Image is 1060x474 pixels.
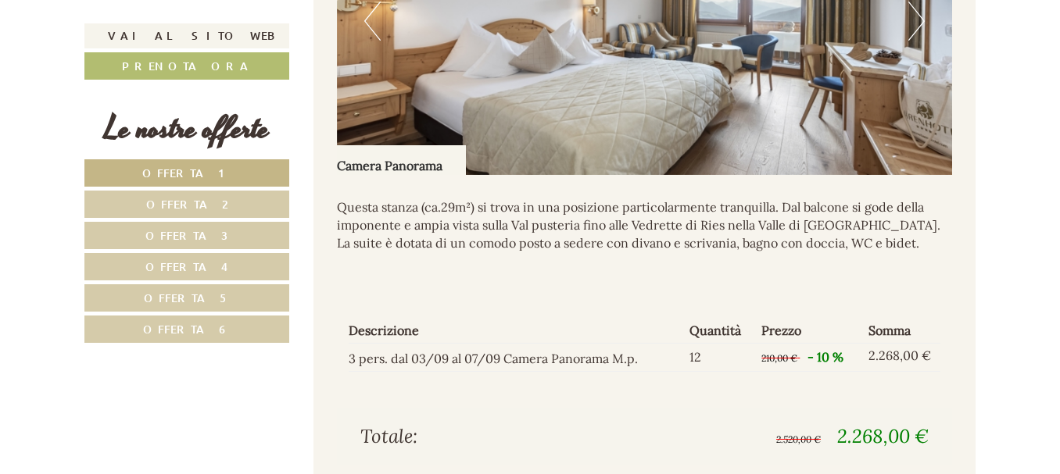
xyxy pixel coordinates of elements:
[143,322,231,337] span: Offerta 6
[349,423,645,450] div: Totale:
[808,349,843,365] span: - 10 %
[145,259,228,274] span: Offerta 4
[349,319,683,343] th: Descrizione
[761,352,797,364] span: 210,00 €
[337,198,953,252] p: Questa stanza (ca.29m²) si trova in una posizione particolarmente tranquilla. Dal balcone si gode...
[144,290,230,305] span: Offerta 5
[337,145,466,175] div: Camera Panorama
[862,319,940,343] th: Somma
[84,107,289,151] div: Le nostre offerte
[146,197,228,212] span: Offerta 2
[862,344,940,372] td: 2.268,00 €
[776,433,821,445] span: 2.520,00 €
[755,319,862,343] th: Prezzo
[837,424,929,448] span: 2.268,00 €
[683,319,756,343] th: Quantità
[349,344,683,372] td: 3 pers. dal 03/09 al 07/09 Camera Panorama M.p.
[908,2,925,41] button: Next
[145,228,228,243] span: Offerta 3
[364,2,381,41] button: Previous
[84,23,289,48] a: Vai al sito web
[142,166,232,180] span: Offerta 1
[84,52,289,80] a: Prenota ora
[683,344,756,372] td: 12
